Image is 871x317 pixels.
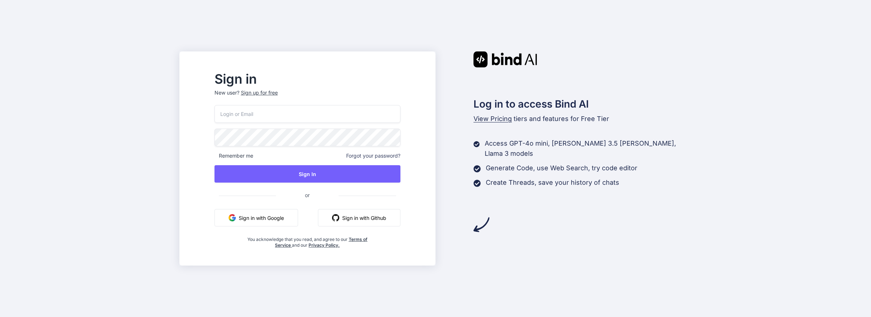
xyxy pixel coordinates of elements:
img: github [332,214,339,221]
span: Forgot your password? [346,152,400,159]
span: View Pricing [473,115,512,122]
a: Privacy Policy. [309,242,340,248]
input: Login or Email [214,105,400,123]
div: Sign up for free [241,89,278,96]
h2: Log in to access Bind AI [473,96,692,112]
p: Generate Code, use Web Search, try code editor [486,163,637,173]
p: Access GPT-4o mini, [PERSON_NAME] 3.5 [PERSON_NAME], Llama 3 models [485,138,692,159]
span: Remember me [214,152,253,159]
div: You acknowledge that you read, and agree to our and our [245,232,369,248]
img: Bind AI logo [473,51,537,67]
img: google [229,214,236,221]
p: New user? [214,89,400,105]
button: Sign in with Github [318,209,400,226]
a: Terms of Service [275,237,367,248]
p: tiers and features for Free Tier [473,114,692,124]
span: or [276,186,339,204]
img: arrow [473,217,489,233]
button: Sign in with Google [214,209,298,226]
h2: Sign in [214,73,400,85]
button: Sign In [214,165,400,183]
p: Create Threads, save your history of chats [486,178,619,188]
